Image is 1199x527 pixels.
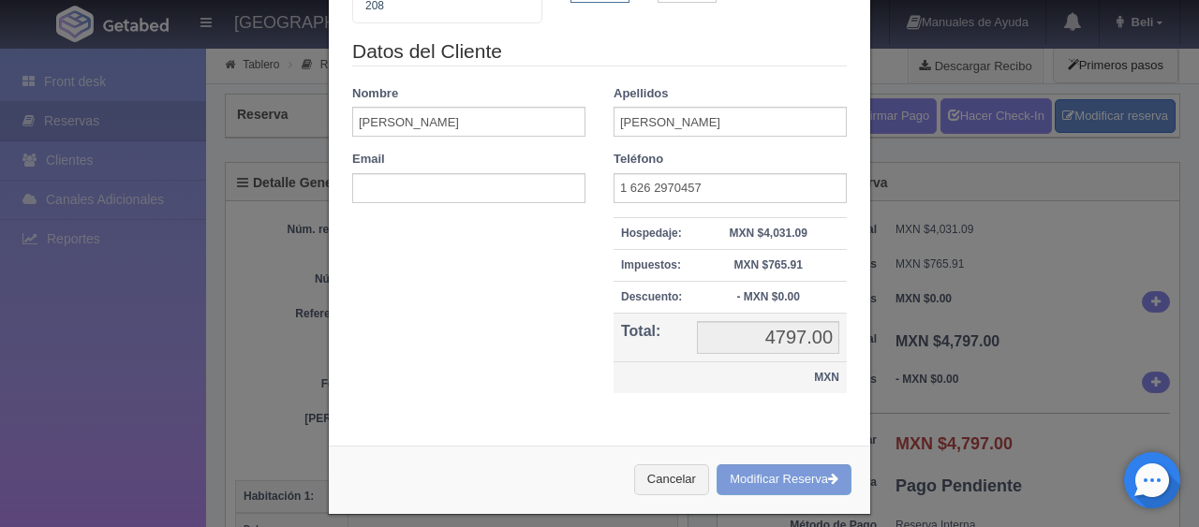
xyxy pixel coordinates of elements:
th: Descuento: [614,281,689,313]
strong: MXN [814,371,839,384]
th: Impuestos: [614,249,689,281]
strong: MXN $765.91 [733,258,802,271]
strong: - MXN $0.00 [736,290,799,303]
label: Email [352,151,385,168]
legend: Datos del Cliente [352,37,847,66]
button: Cancelar [634,464,709,495]
strong: MXN $4,031.09 [729,227,807,240]
label: Nombre [352,85,398,103]
th: Total: [614,314,689,362]
label: Teléfono [614,151,663,168]
th: Hospedaje: [614,217,689,249]
label: Apellidos [614,85,669,103]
